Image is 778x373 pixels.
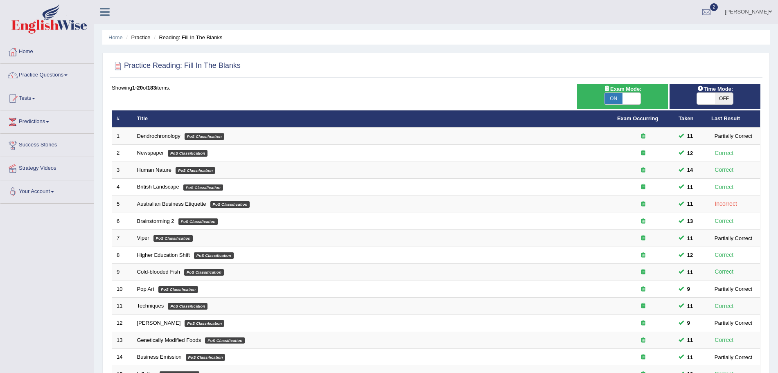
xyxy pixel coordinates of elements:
[137,354,182,360] a: Business Emission
[684,251,696,259] span: You can still take this question
[711,199,740,209] div: Incorrect
[711,285,755,293] div: Partially Correct
[137,286,155,292] a: Pop Art
[604,93,622,104] span: ON
[674,110,707,128] th: Taken
[112,110,133,128] th: #
[711,250,737,260] div: Correct
[684,132,696,140] span: You can still take this question
[684,302,696,310] span: You can still take this question
[176,167,215,174] em: PoS Classification
[194,252,234,259] em: PoS Classification
[183,184,223,191] em: PoS Classification
[707,110,760,128] th: Last Result
[684,268,696,276] span: You can still take this question
[600,85,645,93] span: Exam Mode:
[112,84,760,92] div: Showing of items.
[617,218,670,225] div: Exam occurring question
[137,150,164,156] a: Newspaper
[694,85,736,93] span: Time Mode:
[137,184,179,190] a: British Landscape
[617,319,670,327] div: Exam occurring question
[112,298,133,315] td: 11
[178,218,218,225] em: PoS Classification
[0,40,94,61] a: Home
[617,183,670,191] div: Exam occurring question
[137,218,174,224] a: Brainstorming 2
[711,301,737,311] div: Correct
[711,165,737,175] div: Correct
[617,268,670,276] div: Exam occurring question
[684,200,696,208] span: You can still take this question
[711,353,755,362] div: Partially Correct
[137,303,164,309] a: Techniques
[132,85,143,91] b: 1-20
[617,200,670,208] div: Exam occurring question
[186,354,226,361] em: PoS Classification
[153,235,193,242] em: PoS Classification
[711,267,737,276] div: Correct
[711,335,737,345] div: Correct
[137,320,181,326] a: [PERSON_NAME]
[684,353,696,362] span: You can still take this question
[711,182,737,192] div: Correct
[617,234,670,242] div: Exam occurring question
[112,281,133,298] td: 10
[617,353,670,361] div: Exam occurring question
[137,167,172,173] a: Human Nature
[684,149,696,157] span: You can still take this question
[152,34,222,41] li: Reading: Fill In The Blanks
[112,349,133,366] td: 14
[617,302,670,310] div: Exam occurring question
[711,234,755,243] div: Partially Correct
[711,216,737,226] div: Correct
[184,269,224,276] em: PoS Classification
[0,64,94,84] a: Practice Questions
[108,34,123,40] a: Home
[0,110,94,131] a: Predictions
[185,133,224,140] em: PoS Classification
[168,150,207,157] em: PoS Classification
[684,217,696,225] span: You can still take this question
[684,234,696,243] span: You can still take this question
[124,34,150,41] li: Practice
[112,128,133,145] td: 1
[137,337,201,343] a: Genetically Modified Foods
[185,320,224,327] em: PoS Classification
[617,115,658,121] a: Exam Occurring
[617,285,670,293] div: Exam occurring question
[137,269,180,275] a: Cold-blooded Fish
[133,110,613,128] th: Title
[0,134,94,154] a: Success Stories
[137,201,206,207] a: Australian Business Etiquette
[617,337,670,344] div: Exam occurring question
[684,183,696,191] span: You can still take this question
[147,85,156,91] b: 183
[137,252,190,258] a: Higher Education Shift
[0,180,94,201] a: Your Account
[684,285,693,293] span: You can still take this question
[0,157,94,178] a: Strategy Videos
[617,166,670,174] div: Exam occurring question
[684,319,693,327] span: You can still take this question
[715,93,733,104] span: OFF
[112,230,133,247] td: 7
[205,337,245,344] em: PoS Classification
[112,264,133,281] td: 9
[168,303,207,310] em: PoS Classification
[710,3,718,11] span: 2
[112,332,133,349] td: 13
[158,286,198,293] em: PoS Classification
[112,179,133,196] td: 4
[137,235,149,241] a: Viper
[617,149,670,157] div: Exam occurring question
[112,145,133,162] td: 2
[112,60,241,72] h2: Practice Reading: Fill In The Blanks
[684,166,696,174] span: You can still take this question
[711,148,737,158] div: Correct
[210,201,250,208] em: PoS Classification
[112,247,133,264] td: 8
[711,319,755,327] div: Partially Correct
[711,132,755,140] div: Partially Correct
[0,87,94,108] a: Tests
